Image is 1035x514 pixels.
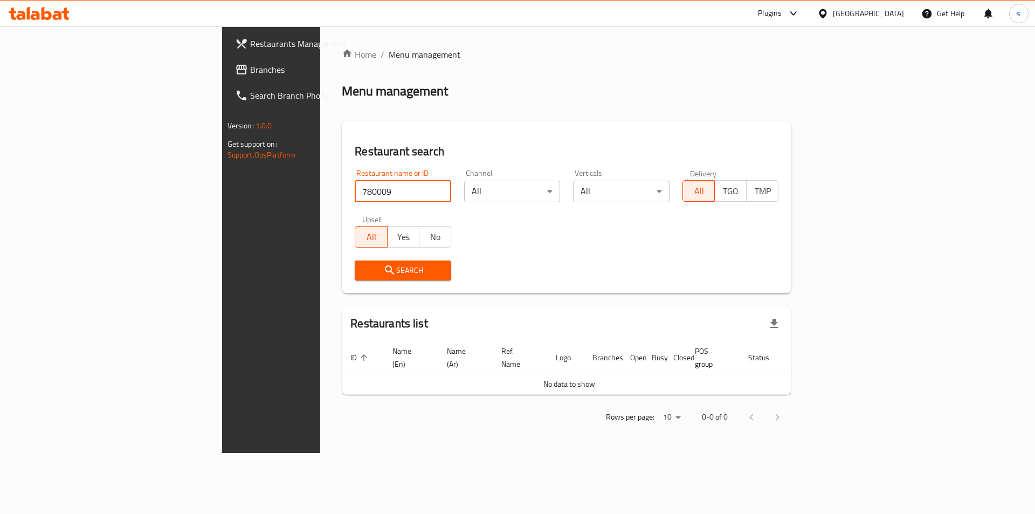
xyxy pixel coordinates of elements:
[424,229,447,245] span: No
[250,89,387,102] span: Search Branch Phone
[751,183,774,199] span: TMP
[250,63,387,76] span: Branches
[690,169,717,177] label: Delivery
[643,341,665,374] th: Busy
[362,215,382,223] label: Upsell
[584,341,622,374] th: Branches
[355,143,778,160] h2: Restaurant search
[833,8,904,19] div: [GEOGRAPHIC_DATA]
[573,181,670,202] div: All
[227,148,296,162] a: Support.OpsPlatform
[342,48,791,61] nav: breadcrumb
[606,410,654,424] p: Rows per page:
[419,226,451,248] button: No
[543,377,595,391] span: No data to show
[687,183,710,199] span: All
[355,181,451,202] input: Search for restaurant name or ID..
[363,264,443,277] span: Search
[355,261,451,280] button: Search
[1017,8,1020,19] span: s
[360,229,383,245] span: All
[547,341,584,374] th: Logo
[392,229,415,245] span: Yes
[350,351,371,364] span: ID
[761,311,787,337] div: Export file
[226,31,395,57] a: Restaurants Management
[227,119,254,133] span: Version:
[695,345,727,371] span: POS group
[250,37,387,50] span: Restaurants Management
[389,48,460,61] span: Menu management
[342,341,833,395] table: enhanced table
[659,409,685,426] div: Rows per page:
[665,341,686,374] th: Closed
[714,180,747,202] button: TGO
[256,119,272,133] span: 1.0.0
[355,226,387,248] button: All
[719,183,742,199] span: TGO
[342,83,448,100] h2: Menu management
[227,137,277,151] span: Get support on:
[746,180,778,202] button: TMP
[758,7,782,20] div: Plugins
[501,345,534,371] span: Ref. Name
[447,345,480,371] span: Name (Ar)
[702,410,728,424] p: 0-0 of 0
[682,180,715,202] button: All
[748,351,783,364] span: Status
[226,57,395,83] a: Branches
[350,316,427,332] h2: Restaurants list
[392,345,425,371] span: Name (En)
[622,341,643,374] th: Open
[226,83,395,108] a: Search Branch Phone
[464,181,561,202] div: All
[387,226,419,248] button: Yes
